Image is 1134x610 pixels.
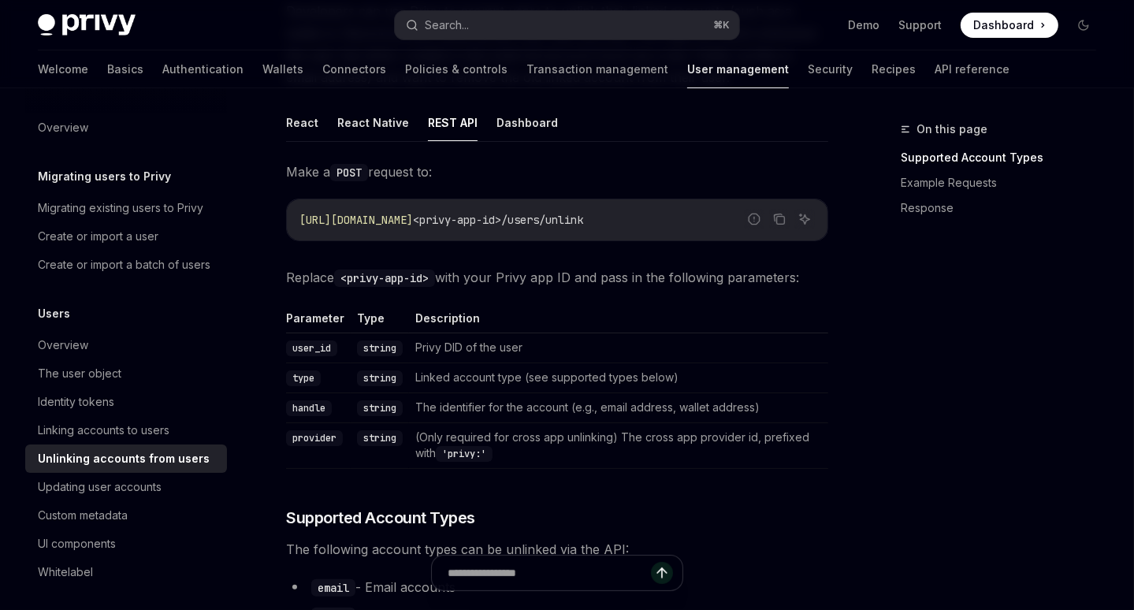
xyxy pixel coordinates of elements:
a: Authentication [162,50,244,88]
code: type [286,370,321,386]
button: Search...⌘K [395,11,739,39]
a: Example Requests [901,170,1109,195]
div: Overview [38,118,88,137]
div: Create or import a user [38,227,158,246]
a: Unlinking accounts from users [25,444,227,473]
span: <privy-app-id>/users/unlink [413,213,583,227]
div: Updating user accounts [38,478,162,497]
h5: Migrating users to Privy [38,167,171,186]
code: POST [330,164,368,181]
a: API reference [935,50,1009,88]
button: Ask AI [794,209,815,229]
div: Linking accounts to users [38,421,169,440]
a: Basics [107,50,143,88]
a: Create or import a batch of users [25,251,227,279]
code: string [357,340,403,356]
code: handle [286,400,332,416]
button: Dashboard [496,104,558,141]
div: The user object [38,364,121,383]
button: REST API [428,104,478,141]
a: Support [898,17,942,33]
div: Custom metadata [38,506,128,525]
span: Dashboard [973,17,1034,33]
a: UI components [25,530,227,558]
button: React [286,104,318,141]
span: Replace with your Privy app ID and pass in the following parameters: [286,266,828,288]
button: Toggle dark mode [1071,13,1096,38]
a: Supported Account Types [901,145,1109,170]
code: 'privy:' [436,446,493,462]
code: string [357,430,403,446]
code: string [357,400,403,416]
a: Policies & controls [405,50,508,88]
a: Updating user accounts [25,473,227,501]
td: Privy DID of the user [409,333,828,363]
a: Linking accounts to users [25,416,227,444]
a: Welcome [38,50,88,88]
a: Identity tokens [25,388,227,416]
div: Unlinking accounts from users [38,449,210,468]
a: Overview [25,331,227,359]
a: Dashboard [961,13,1058,38]
div: Create or import a batch of users [38,255,210,274]
button: React Native [337,104,409,141]
th: Parameter [286,311,351,333]
code: string [357,370,403,386]
a: Security [808,50,853,88]
a: Response [901,195,1109,221]
td: The identifier for the account (e.g., email address, wallet address) [409,393,828,423]
a: Custom metadata [25,501,227,530]
div: Migrating existing users to Privy [38,199,203,218]
td: (Only required for cross app unlinking) The cross app provider id, prefixed with [409,423,828,469]
a: User management [687,50,789,88]
span: Supported Account Types [286,507,475,529]
div: Overview [38,336,88,355]
code: user_id [286,340,337,356]
span: [URL][DOMAIN_NAME] [299,213,413,227]
span: The following account types can be unlinked via the API: [286,538,828,560]
a: Create or import a user [25,222,227,251]
div: Identity tokens [38,392,114,411]
div: Whitelabel [38,563,93,582]
th: Type [351,311,409,333]
th: Description [409,311,828,333]
button: Report incorrect code [744,209,764,229]
a: Demo [848,17,879,33]
td: Linked account type (see supported types below) [409,363,828,393]
a: Whitelabel [25,558,227,586]
img: dark logo [38,14,136,36]
button: Copy the contents from the code block [769,209,790,229]
a: Overview [25,113,227,142]
a: Recipes [872,50,916,88]
a: Migrating existing users to Privy [25,194,227,222]
a: Transaction management [526,50,668,88]
span: ⌘ K [713,19,730,32]
span: Make a request to: [286,161,828,183]
button: Send message [651,562,673,584]
a: The user object [25,359,227,388]
h5: Users [38,304,70,323]
span: On this page [916,120,987,139]
div: Search... [425,16,469,35]
a: Connectors [322,50,386,88]
div: UI components [38,534,116,553]
code: <privy-app-id> [334,270,435,287]
a: Wallets [262,50,303,88]
code: provider [286,430,343,446]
